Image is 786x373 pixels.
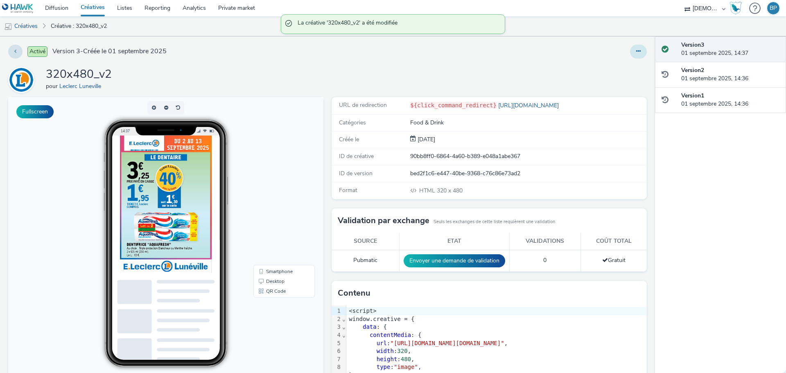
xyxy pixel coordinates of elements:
[401,356,411,362] span: 480
[419,187,437,194] span: HTML
[410,170,646,178] div: bed2f1c6-e447-40be-9368-c76c86e73ad2
[339,119,366,127] span: Catégories
[681,41,779,58] div: 01 septembre 2025, 14:37
[258,192,278,197] span: QR Code
[8,76,38,84] a: Leclerc Luneville
[332,315,342,323] div: 2
[394,364,418,370] span: "image"
[332,331,342,339] div: 4
[47,16,111,36] a: Créative : 320x480_v2
[416,136,435,144] div: Création 01 septembre 2025, 14:36
[298,19,497,29] span: La créative '320x480_v2' a été modifiée
[342,316,346,322] span: Fold line
[59,82,104,90] a: Leclerc Luneville
[346,315,647,323] div: window.creative = {
[399,233,509,250] th: Etat
[342,323,346,330] span: Fold line
[416,136,435,143] span: [DATE]
[434,219,555,225] small: Seuls les exchanges de cette liste requièrent une validation
[377,340,387,346] span: url
[497,102,562,109] a: [URL][DOMAIN_NAME]
[258,172,285,177] span: Smartphone
[346,347,647,355] div: : ,
[338,287,370,299] h3: Contenu
[346,339,647,348] div: : ,
[404,254,505,267] button: Envoyer une demande de validation
[681,66,779,83] div: 01 septembre 2025, 14:36
[332,339,342,348] div: 5
[602,256,626,264] span: Gratuit
[4,23,12,31] img: mobile
[770,2,777,14] div: BP
[339,186,357,194] span: Format
[332,307,342,315] div: 1
[46,67,112,82] h1: 320x480_v2
[332,233,399,250] th: Source
[27,46,47,57] span: Activé
[346,355,647,364] div: : ,
[346,307,647,315] div: <script>
[580,233,647,250] th: Coût total
[247,189,305,199] li: QR Code
[363,323,377,330] span: data
[332,347,342,355] div: 6
[397,348,407,354] span: 320
[258,182,276,187] span: Desktop
[332,355,342,364] div: 7
[681,92,704,99] strong: Version 1
[390,340,504,346] span: "[URL][DOMAIN_NAME][DOMAIN_NAME]"
[410,152,646,161] div: 90bb8ff0-6864-4a60-b389-e048a1abe367
[681,92,779,109] div: 01 septembre 2025, 14:36
[339,136,359,143] span: Créée le
[377,364,391,370] span: type
[509,233,580,250] th: Validations
[16,105,54,118] button: Fullscreen
[730,2,745,15] a: Hawk Academy
[339,170,373,177] span: ID de version
[339,152,374,160] span: ID de créative
[377,356,398,362] span: height
[46,82,59,90] span: pour
[332,323,342,331] div: 3
[346,323,647,331] div: : {
[346,331,647,339] div: : {
[346,363,647,371] div: : ,
[410,102,497,109] code: ${click_command_redirect}
[9,68,33,92] img: Leclerc Luneville
[377,348,394,354] span: width
[247,179,305,189] li: Desktop
[338,215,429,227] h3: Validation par exchange
[730,2,742,15] img: Hawk Academy
[52,47,167,56] span: Version 3 - Créée le 01 septembre 2025
[681,41,704,49] strong: Version 3
[410,119,646,127] div: Food & Drink
[370,332,411,338] span: contentMedia
[418,187,463,194] span: 320 x 480
[342,332,346,338] span: Fold line
[332,250,399,271] td: Pubmatic
[543,256,547,264] span: 0
[113,32,122,36] span: 14:37
[2,3,34,14] img: undefined Logo
[681,66,704,74] strong: Version 2
[332,363,342,371] div: 8
[247,170,305,179] li: Smartphone
[339,101,387,109] span: URL de redirection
